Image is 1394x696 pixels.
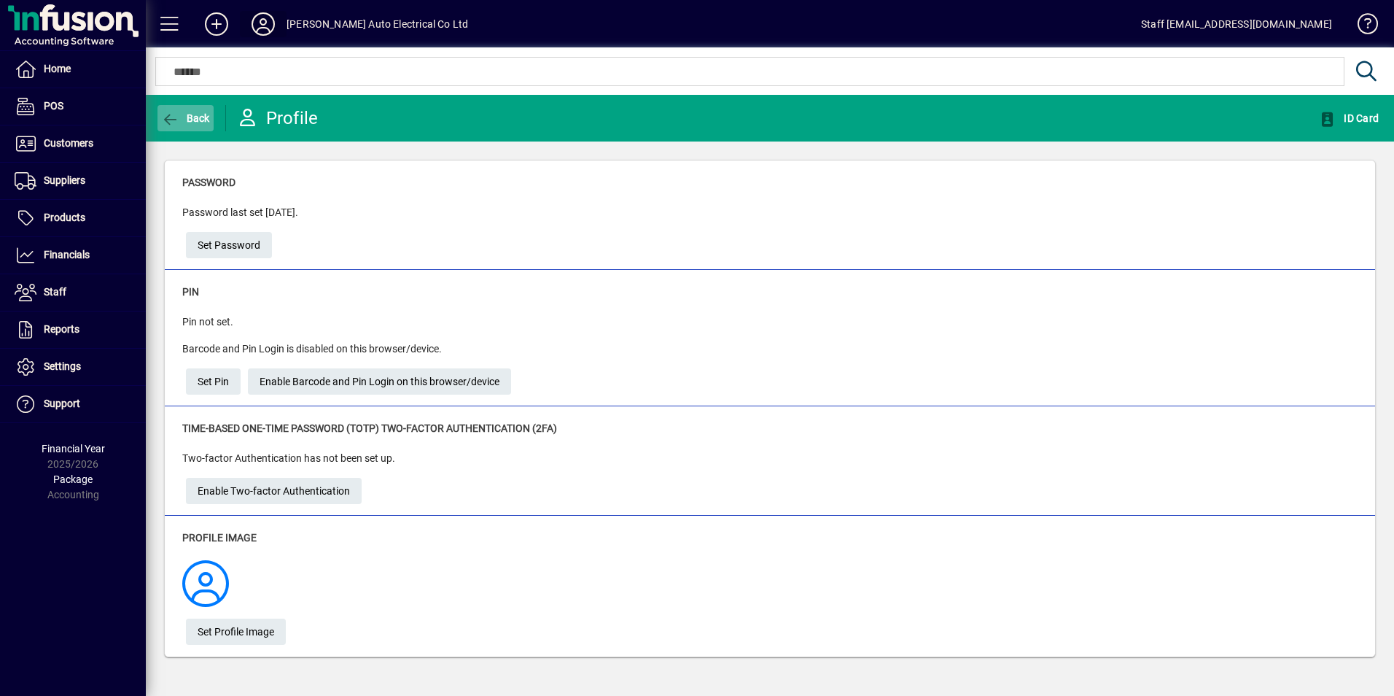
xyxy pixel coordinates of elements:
span: Settings [44,360,81,372]
button: ID Card [1315,105,1382,131]
span: Support [44,398,80,409]
span: Financial Year [42,443,105,455]
p: Barcode and Pin Login is disabled on this browser/device. [182,341,515,357]
button: Back [157,105,214,131]
a: Support [7,386,146,422]
a: Customers [7,125,146,162]
span: Enable Barcode and Pin Login on this browser/device [260,370,499,394]
span: ID Card [1319,112,1379,124]
a: Profile Image [182,592,229,603]
span: Reports [44,323,79,335]
a: Reports [7,312,146,348]
a: Staff [7,274,146,311]
span: Customers [44,137,93,149]
span: Password [182,177,235,188]
a: Settings [7,349,146,385]
p: Password last set [DATE]. [182,205,298,220]
span: Package [53,473,93,485]
span: Suppliers [44,174,85,186]
div: Profile [237,107,319,130]
span: Staff [44,286,66,298]
a: Suppliers [7,163,146,199]
a: POS [7,88,146,125]
a: Financials [7,237,146,274]
span: Back [161,112,210,124]
span: Profile Image [182,532,257,544]
a: Products [7,200,146,236]
a: Set Password [186,232,272,258]
span: POS [44,100,63,112]
a: Enable Two-factor Authentication [186,478,362,504]
span: Set Pin [198,370,229,394]
button: Profile [240,11,287,37]
div: [PERSON_NAME] Auto Electrical Co Ltd [287,12,468,36]
span: Set Password [198,233,260,258]
span: Enable Two-factor Authentication [198,479,350,503]
span: Products [44,212,85,223]
button: Add [193,11,240,37]
p: Pin not set. [182,314,515,330]
span: Financials [44,249,90,260]
a: Set Profile Image [186,619,286,645]
button: Enable Barcode and Pin Login on this browser/device [248,368,511,395]
a: Home [7,51,146,88]
a: Knowledge Base [1347,3,1376,50]
span: Pin [182,286,199,298]
p: Two-factor Authentication has not been set up. [182,451,395,466]
span: Home [44,63,71,74]
div: Staff [EMAIL_ADDRESS][DOMAIN_NAME] [1141,12,1332,36]
span: Time-based One-time Password (TOTP) Two-factor Authentication (2FA) [182,422,557,434]
a: Set Pin [186,368,241,395]
app-page-header-button: Back [146,105,226,131]
span: Set Profile Image [198,620,274,644]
